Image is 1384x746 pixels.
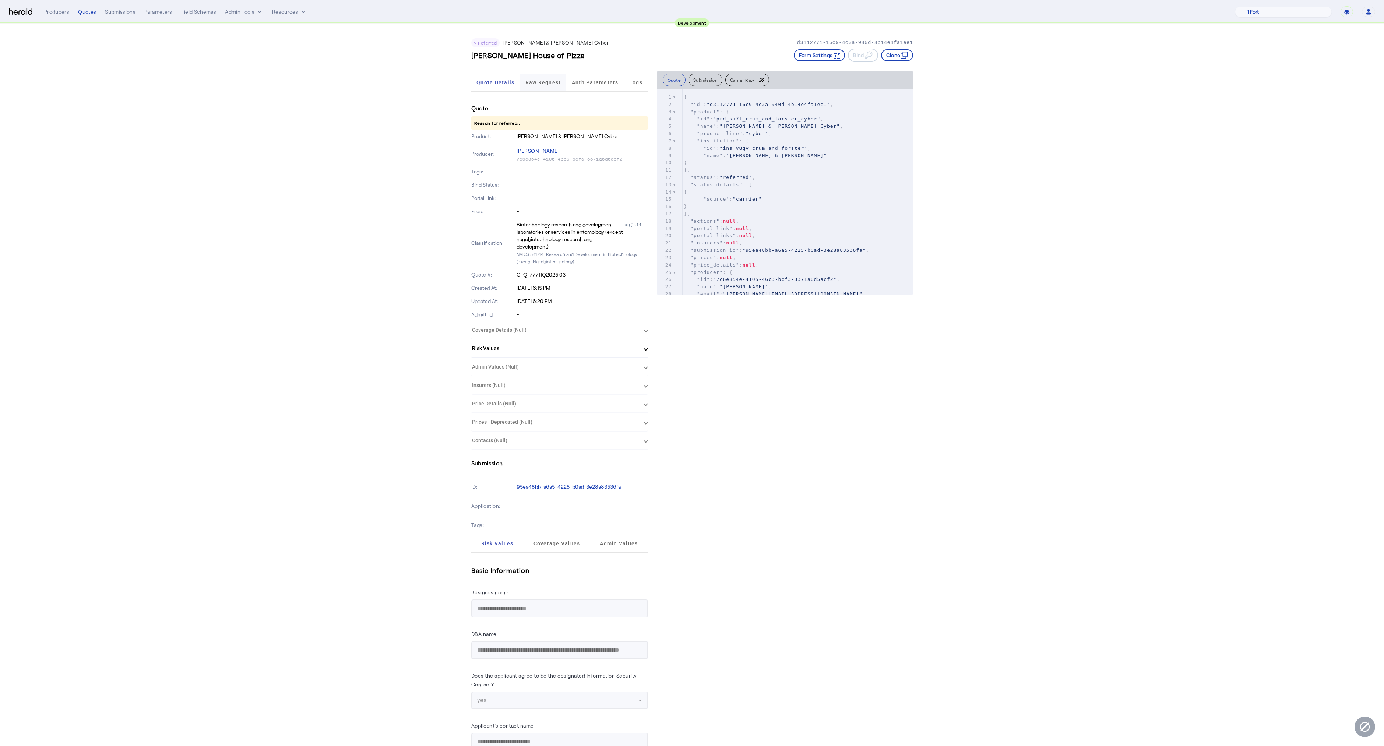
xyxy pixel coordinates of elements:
span: Coverage Values [533,541,580,546]
button: Resources dropdown menu [272,8,307,15]
p: Updated At: [471,298,515,305]
span: Logs [629,80,642,85]
span: "portal_links" [690,233,736,238]
p: Admitted: [471,311,515,318]
span: Risk Values [481,541,514,546]
span: "price_details" [690,262,739,268]
span: : , [684,175,756,180]
span: "institution" [697,138,739,144]
div: 7 [657,137,673,145]
div: 15 [657,196,673,203]
span: "email" [697,291,720,297]
p: Bind Status: [471,181,515,189]
span: "[PERSON_NAME] & [PERSON_NAME]" [726,153,827,158]
div: 19 [657,225,673,232]
div: 18 [657,218,673,225]
button: Quote [663,74,686,86]
div: 27 [657,283,673,291]
label: Applicant's contact name [471,722,534,729]
span: "[PERSON_NAME][EMAIL_ADDRESS][DOMAIN_NAME]" [723,291,863,297]
span: "id" [690,102,703,107]
span: ], [684,211,691,217]
div: 2 [657,101,673,108]
p: - [517,194,648,202]
div: 10 [657,159,673,166]
span: "cyber" [746,131,768,136]
div: 9 [657,152,673,159]
span: : , [684,233,756,238]
span: "referred" [720,175,752,180]
div: eqjsi1 [624,221,648,250]
span: "7c6e854e-4105-46c3-bcf3-3371a6d5acf2" [713,277,837,282]
span: { [684,189,687,195]
p: Quote #: [471,271,515,278]
span: "id" [697,277,710,282]
span: : , [684,102,834,107]
p: - [517,208,648,215]
div: 8 [657,145,673,152]
mat-panel-title: Risk Values [472,345,638,352]
p: Classification: [471,239,515,247]
span: "ins_v8gv_crum_and_forster" [720,145,807,151]
div: 4 [657,115,673,123]
p: Tags: [471,168,515,175]
div: 25 [657,269,673,276]
span: : [684,196,762,202]
p: Producer: [471,150,515,158]
span: "id" [697,116,710,122]
span: "name" [697,284,716,289]
span: : [ [684,182,752,187]
label: Does the applicant agree to be the designated Information Security Contact? [471,672,637,687]
span: "source" [703,196,729,202]
span: "carrier" [733,196,762,202]
mat-expansion-panel-header: Risk Values [471,339,648,357]
div: Biotechnology research and development laboratories or services in entomology (except nanobiotech... [517,221,623,250]
span: : , [684,218,739,224]
span: : , [684,240,743,246]
span: "status_details" [690,182,742,187]
h4: Submission [471,459,503,468]
div: 26 [657,276,673,283]
span: "d3112771-16c9-4c3a-940d-4b14e4fa1ee1" [707,102,830,107]
div: 11 [657,166,673,174]
button: Submission [689,74,722,86]
span: : , [684,262,759,268]
span: } [684,160,687,165]
span: null [723,218,736,224]
span: "portal_link" [690,226,733,231]
span: "95ea48bb-a6a5-4225-b0ad-3e28a83536fa" [742,247,866,253]
p: 7c6e854e-4105-46c3-bcf3-3371a6d5acf2 [517,156,648,162]
span: Auth Parameters [572,80,619,85]
div: 12 [657,174,673,181]
p: [PERSON_NAME] [517,146,648,156]
span: "[PERSON_NAME]" [720,284,768,289]
button: internal dropdown menu [225,8,263,15]
p: [DATE] 6:20 PM [517,298,648,305]
label: DBA name [471,631,497,637]
span: : , [684,247,869,253]
div: Quotes [78,8,96,15]
div: Development [675,18,709,27]
span: : , [684,277,840,282]
div: Submissions [105,8,135,15]
span: "actions" [690,218,719,224]
span: : , [684,116,824,122]
span: "id" [703,145,716,151]
span: Quote Details [476,80,514,85]
span: : { [684,270,733,275]
span: Reason for referred: [474,120,519,126]
span: "product" [690,109,719,115]
span: "[PERSON_NAME] & [PERSON_NAME] Cyber" [720,123,840,129]
span: : , [684,284,772,289]
div: 16 [657,203,673,210]
span: null [726,240,739,246]
span: "prices" [690,255,716,260]
span: : , [684,131,772,136]
div: 6 [657,130,673,137]
div: 1 [657,94,673,101]
label: Business name [471,589,509,595]
p: - [517,181,648,189]
div: 24 [657,261,673,269]
span: "product_line" [697,131,743,136]
span: null [720,255,733,260]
